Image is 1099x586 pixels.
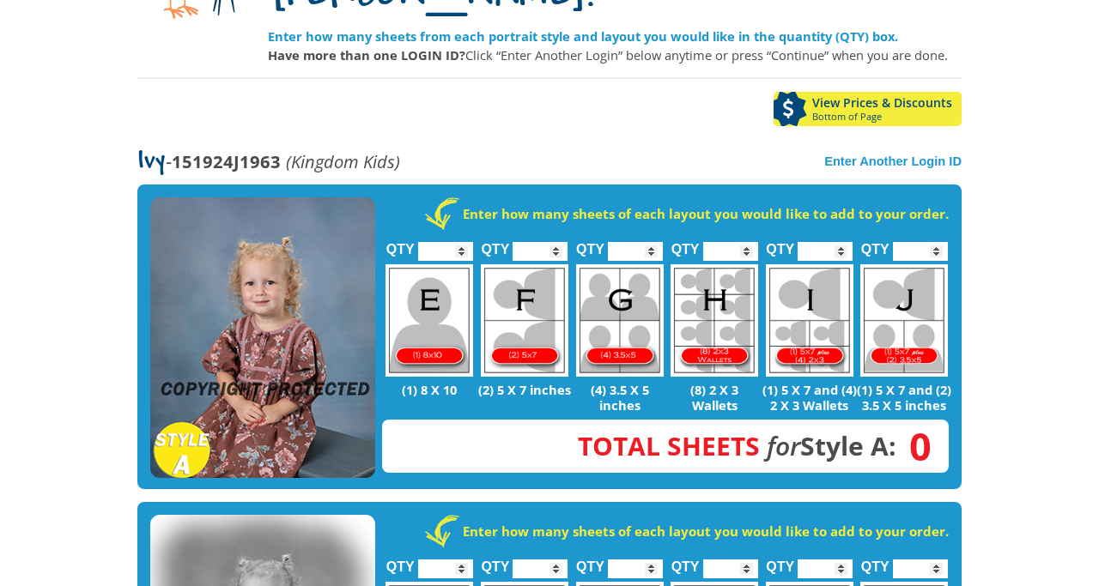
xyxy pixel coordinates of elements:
label: QTY [386,541,415,583]
p: (4) 3.5 X 5 inches [572,382,667,413]
strong: Enter how many sheets of each layout you would like to add to your order. [463,205,949,222]
label: QTY [861,541,890,583]
p: - [137,152,400,172]
em: (Kingdom Kids) [286,149,400,173]
label: QTY [671,223,700,265]
p: (1) 5 X 7 and (4) 2 X 3 Wallets [762,382,857,413]
label: QTY [671,541,700,583]
span: 0 [896,437,932,456]
label: QTY [386,223,415,265]
strong: Have more than one LOGIN ID? [268,46,465,63]
label: QTY [576,541,604,583]
img: F [481,264,568,377]
label: QTY [481,223,509,265]
span: Ivy [137,148,166,176]
strong: Style A: [578,428,896,463]
img: H [671,264,758,377]
p: (8) 2 X 3 Wallets [667,382,762,413]
img: STYLE A [150,197,375,479]
label: QTY [861,223,890,265]
span: Bottom of Page [812,112,962,122]
label: QTY [576,223,604,265]
img: I [766,264,853,377]
p: (2) 5 X 7 inches [477,382,573,397]
a: View Prices & DiscountsBottom of Page [774,92,962,126]
img: G [576,264,664,377]
strong: 151924J1963 [172,149,281,173]
span: Total Sheets [578,428,760,463]
label: QTY [766,541,794,583]
strong: Enter how many sheets from each portrait style and layout you would like in the quantity (QTY) box. [268,27,898,45]
p: (1) 8 X 10 [382,382,477,397]
a: Enter Another Login ID [824,154,962,168]
em: for [767,428,800,463]
label: QTY [481,541,509,583]
strong: Enter how many sheets of each layout you would like to add to your order. [463,523,949,540]
img: J [860,264,948,377]
img: E [386,264,473,377]
label: QTY [766,223,794,265]
p: Click “Enter Another Login” below anytime or press “Continue” when you are done. [268,45,962,64]
p: (1) 5 X 7 and (2) 3.5 X 5 inches [857,382,952,413]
